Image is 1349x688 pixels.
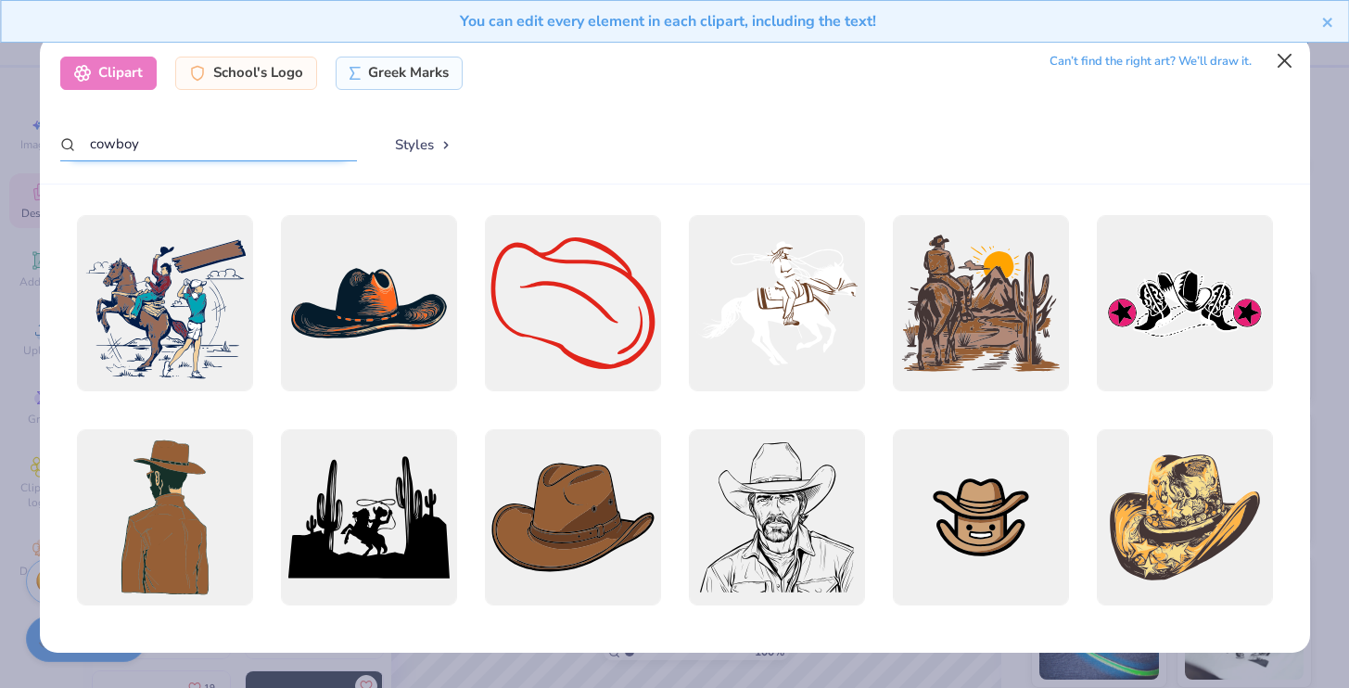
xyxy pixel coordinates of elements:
div: Greek Marks [336,57,463,90]
button: Close [1266,44,1302,79]
div: Can’t find the right art? We’ll draw it. [1050,45,1252,78]
div: School's Logo [175,57,317,90]
div: You can edit every element in each clipart, including the text! [15,10,1321,32]
button: close [1321,10,1334,32]
button: Styles [375,127,472,162]
div: Clipart [60,57,157,90]
input: Search by name [60,127,357,161]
